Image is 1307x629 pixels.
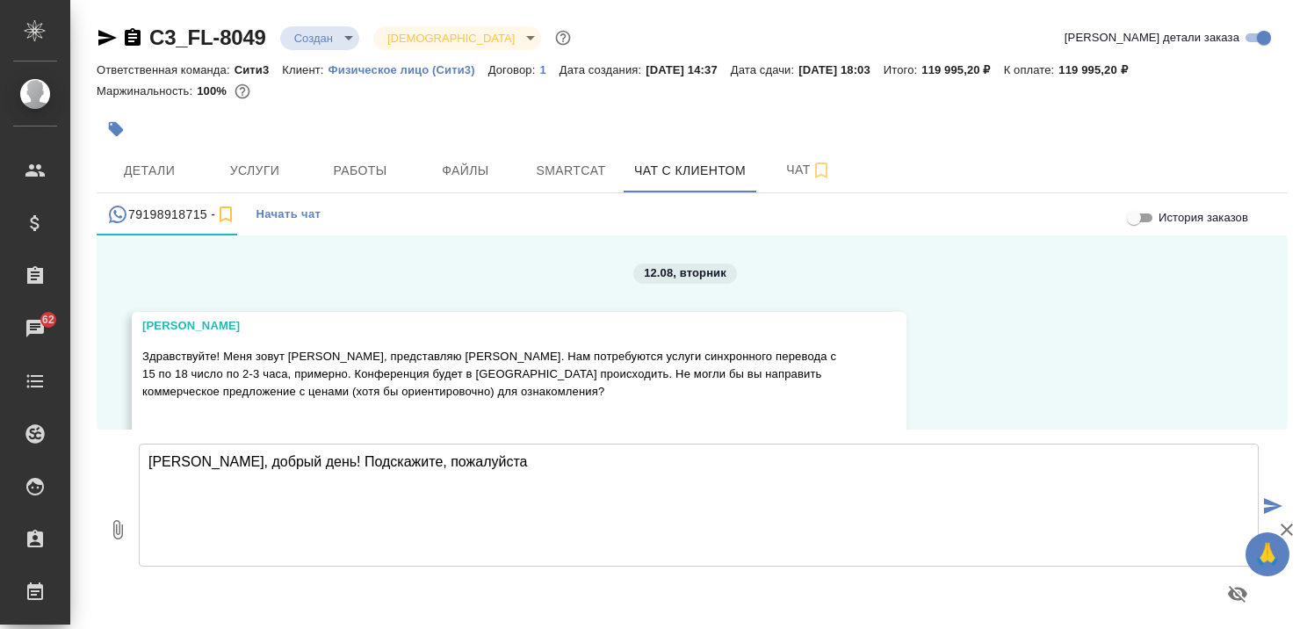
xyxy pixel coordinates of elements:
button: Создан [289,31,338,46]
p: Дата сдачи: [731,63,798,76]
div: simple tabs example [97,193,1288,235]
p: Дата создания: [560,63,646,76]
span: Работы [318,160,402,182]
p: К оплате: [1004,63,1059,76]
span: Начать чат [256,205,321,225]
p: 119 995,20 ₽ [921,63,1003,76]
span: 62 [32,311,65,329]
span: Услуги [213,160,297,182]
button: Скопировать ссылку [122,27,143,48]
p: Маржинальность: [97,84,197,98]
a: 62 [4,307,66,351]
p: [DATE] 18:03 [798,63,884,76]
button: 0.00 RUB; [231,80,254,103]
p: Здравствуйте! Меня зовут [PERSON_NAME], представляю [PERSON_NAME]. Нам потребуются услуги синхрон... [142,348,845,401]
p: Договор: [488,63,540,76]
p: [DATE] 14:37 [646,63,731,76]
button: Добавить тэг [97,110,135,148]
span: Чат с клиентом [634,160,746,182]
div: [PERSON_NAME] [142,317,845,335]
svg: Подписаться [811,160,832,181]
a: 1 [539,61,559,76]
p: 119 995,20 ₽ [1058,63,1140,76]
span: История заказов [1159,209,1248,227]
a: Физическое лицо (Сити3) [329,61,488,76]
a: C3_FL-8049 [149,25,266,49]
p: Физическое лицо (Сити3) [329,63,488,76]
span: [PERSON_NAME] детали заказа [1065,29,1239,47]
div: Создан [373,26,541,50]
span: Smartcat [529,160,613,182]
p: Итого: [884,63,921,76]
div: 79198918715 (Екатерина) - (undefined) [107,204,236,226]
span: Детали [107,160,191,182]
p: 100% [197,84,231,98]
button: Предпросмотр [1217,573,1259,615]
button: 🙏 [1246,532,1289,576]
span: 🙏 [1253,536,1282,573]
p: 1 [539,63,559,76]
span: Файлы [423,160,508,182]
button: [DEMOGRAPHIC_DATA] [382,31,520,46]
span: Чат [767,159,851,181]
button: Скопировать ссылку для ЯМессенджера [97,27,118,48]
p: Сити3 [235,63,283,76]
p: Клиент: [282,63,328,76]
p: 12.08, вторник [644,264,726,282]
p: Ответственная команда: [97,63,235,76]
svg: Подписаться [215,204,236,225]
button: Начать чат [247,193,329,235]
div: Создан [280,26,359,50]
